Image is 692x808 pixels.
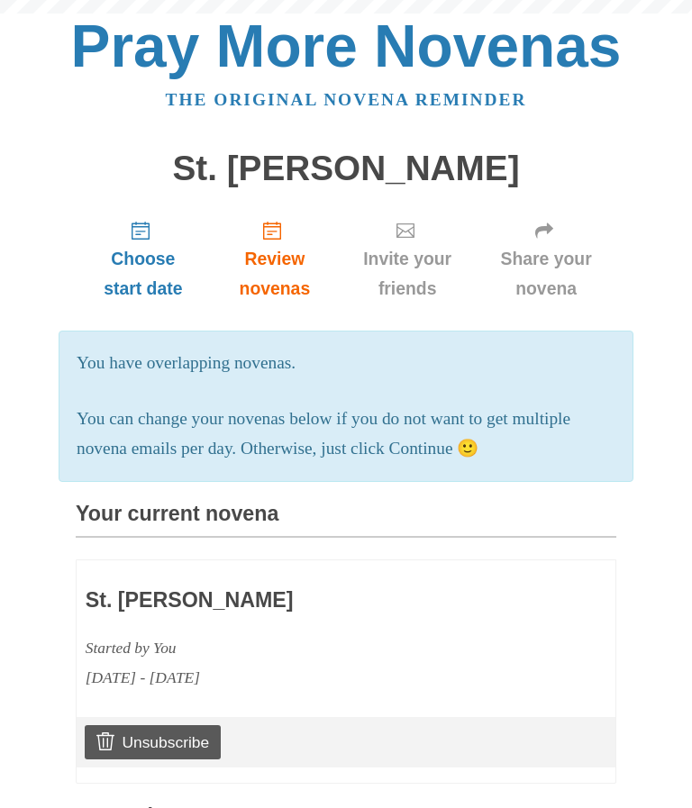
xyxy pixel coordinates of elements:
[86,589,502,613] h3: St. [PERSON_NAME]
[494,244,598,304] span: Share your novena
[339,205,476,313] a: Invite your friends
[86,663,502,693] div: [DATE] - [DATE]
[476,205,616,313] a: Share your novena
[77,404,615,464] p: You can change your novenas below if you do not want to get multiple novena emails per day. Other...
[76,503,616,538] h3: Your current novena
[86,633,502,663] div: Started by You
[94,244,193,304] span: Choose start date
[76,150,616,188] h1: St. [PERSON_NAME]
[77,349,615,378] p: You have overlapping novenas.
[85,725,221,759] a: Unsubscribe
[211,205,339,313] a: Review novenas
[166,90,527,109] a: The original novena reminder
[229,244,321,304] span: Review novenas
[357,244,458,304] span: Invite your friends
[76,205,211,313] a: Choose start date
[71,13,622,79] a: Pray More Novenas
